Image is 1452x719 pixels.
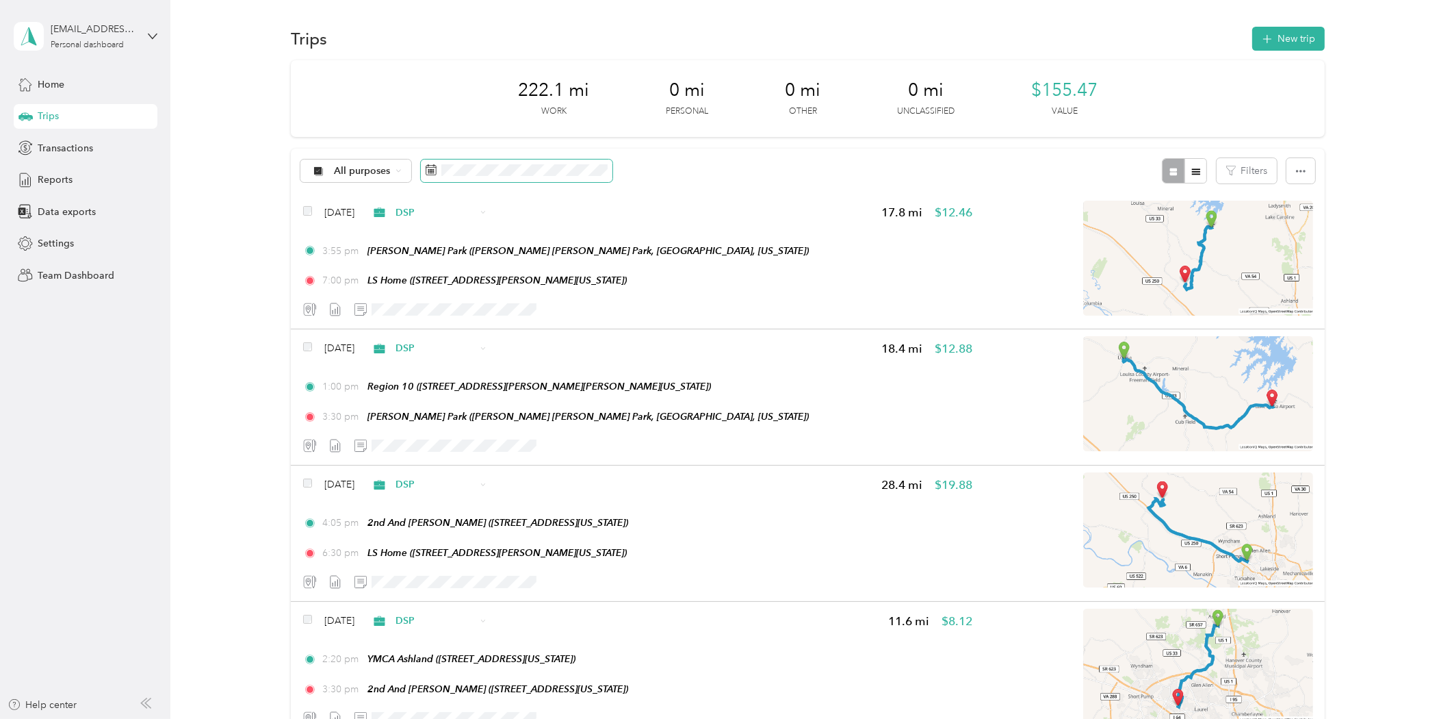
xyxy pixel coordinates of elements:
[1252,27,1325,51] button: New trip
[935,477,972,494] span: $19.88
[367,245,809,256] span: [PERSON_NAME] Park ([PERSON_NAME] [PERSON_NAME] Park, [GEOGRAPHIC_DATA], [US_STATE])
[789,105,817,118] p: Other
[38,109,59,123] span: Trips
[935,204,972,221] span: $12.46
[669,79,705,101] span: 0 mi
[367,381,711,392] span: Region 10 ([STREET_ADDRESS][PERSON_NAME][PERSON_NAME][US_STATE])
[38,77,64,92] span: Home
[897,105,955,118] p: Unclassified
[322,652,361,666] span: 2:20 pm
[888,613,929,630] span: 11.6 mi
[38,141,93,155] span: Transactions
[51,22,136,36] div: [EMAIL_ADDRESS][DOMAIN_NAME]
[8,698,77,712] button: Help center
[518,79,589,101] span: 222.1 mi
[881,340,922,357] span: 18.4 mi
[396,477,476,492] span: DSP
[38,205,96,219] span: Data exports
[396,341,476,355] span: DSP
[322,546,361,560] span: 6:30 pm
[324,477,354,492] span: [DATE]
[324,614,354,628] span: [DATE]
[38,268,114,283] span: Team Dashboard
[367,547,627,558] span: LS Home ([STREET_ADDRESS][PERSON_NAME][US_STATE])
[1217,158,1277,184] button: Filters
[324,205,354,220] span: [DATE]
[51,41,124,49] div: Personal dashboard
[1083,201,1313,316] img: minimap
[1083,336,1313,451] img: minimap
[666,105,708,118] p: Personal
[322,244,361,258] span: 3:55 pm
[367,653,575,664] span: YMCA Ashland ([STREET_ADDRESS][US_STATE])
[1375,642,1452,719] iframe: Everlance-gr Chat Button Frame
[785,79,820,101] span: 0 mi
[38,236,74,251] span: Settings
[322,409,361,424] span: 3:30 pm
[881,477,922,494] span: 28.4 mi
[38,173,73,187] span: Reports
[908,79,944,101] span: 0 mi
[324,341,354,355] span: [DATE]
[942,613,972,630] span: $8.12
[935,340,972,357] span: $12.88
[322,516,361,530] span: 4:05 pm
[322,379,361,394] span: 1:00 pm
[367,411,809,422] span: [PERSON_NAME] Park ([PERSON_NAME] [PERSON_NAME] Park, [GEOGRAPHIC_DATA], [US_STATE])
[367,517,628,528] span: 2nd And [PERSON_NAME] ([STREET_ADDRESS][US_STATE])
[367,683,628,694] span: 2nd And [PERSON_NAME] ([STREET_ADDRESS][US_STATE])
[335,166,391,176] span: All purposes
[291,31,327,46] h1: Trips
[322,273,361,288] span: 7:00 pm
[1083,472,1313,588] img: minimap
[1052,105,1078,118] p: Value
[1031,79,1098,101] span: $155.47
[322,682,361,696] span: 3:30 pm
[541,105,567,118] p: Work
[367,275,627,286] span: LS Home ([STREET_ADDRESS][PERSON_NAME][US_STATE])
[881,204,922,221] span: 17.8 mi
[396,614,476,628] span: DSP
[396,205,476,220] span: DSP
